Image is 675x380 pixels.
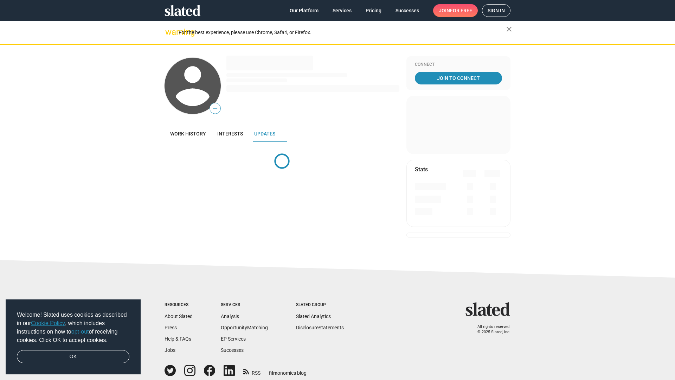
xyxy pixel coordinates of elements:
mat-card-title: Stats [415,166,428,173]
span: Join To Connect [416,72,501,84]
span: Our Platform [290,4,319,17]
a: dismiss cookie message [17,350,129,363]
a: Sign in [482,4,510,17]
a: Press [165,325,177,330]
span: Pricing [366,4,381,17]
span: Successes [396,4,419,17]
div: Services [221,302,268,308]
a: EP Services [221,336,246,342]
span: — [210,104,220,113]
mat-icon: close [505,25,513,33]
span: Interests [217,131,243,137]
div: cookieconsent [6,299,141,375]
a: Help & FAQs [165,336,191,342]
span: Sign in [488,5,505,17]
a: Pricing [360,4,387,17]
a: Jobs [165,347,175,353]
mat-icon: warning [165,28,174,36]
a: Join To Connect [415,72,502,84]
a: Slated Analytics [296,313,331,319]
a: OpportunityMatching [221,325,268,330]
span: Welcome! Slated uses cookies as described in our , which includes instructions on how to of recei... [17,311,129,344]
p: All rights reserved. © 2025 Slated, Inc. [470,324,510,335]
span: Work history [170,131,206,137]
span: for free [450,4,472,17]
span: Updates [254,131,275,137]
a: Joinfor free [433,4,478,17]
a: Successes [390,4,425,17]
span: Join [439,4,472,17]
a: Services [327,4,357,17]
span: Services [333,4,352,17]
a: Interests [212,125,249,142]
a: Our Platform [284,4,324,17]
a: DisclosureStatements [296,325,344,330]
a: Cookie Policy [31,320,65,326]
span: film [269,370,277,376]
a: About Slated [165,313,193,319]
a: RSS [243,366,261,376]
div: Connect [415,62,502,68]
div: Resources [165,302,193,308]
div: For the best experience, please use Chrome, Safari, or Firefox. [179,28,506,37]
a: opt-out [71,329,89,335]
a: Successes [221,347,244,353]
a: Updates [249,125,281,142]
a: Work history [165,125,212,142]
a: Analysis [221,313,239,319]
div: Slated Group [296,302,344,308]
a: filmonomics blog [269,364,307,376]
